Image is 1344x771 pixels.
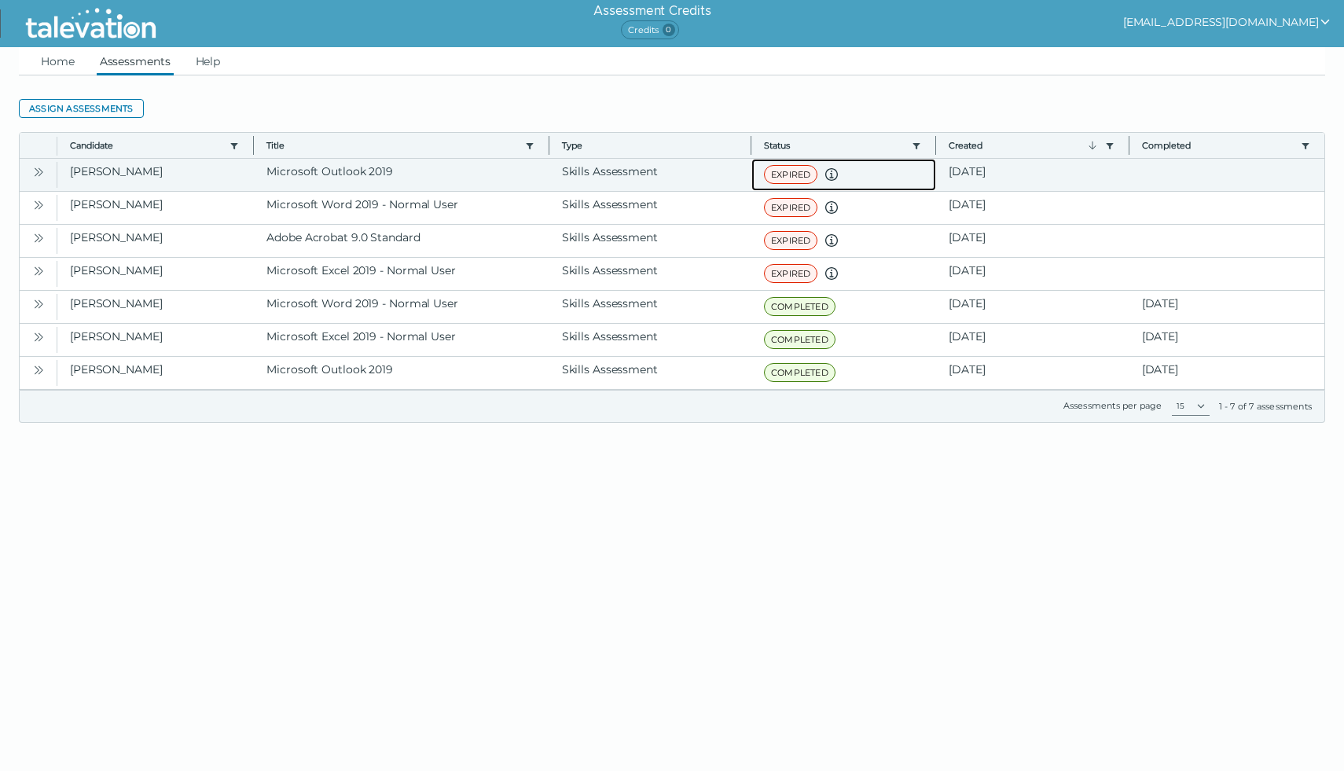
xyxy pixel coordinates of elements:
clr-dg-cell: [PERSON_NAME] [57,324,254,356]
clr-dg-cell: [PERSON_NAME] [57,225,254,257]
clr-dg-cell: Microsoft Excel 2019 - Normal User [254,258,549,290]
clr-dg-cell: Microsoft Word 2019 - Normal User [254,291,549,323]
clr-dg-cell: Microsoft Word 2019 - Normal User [254,192,549,224]
button: Column resize handle [248,128,259,162]
clr-dg-cell: Skills Assessment [549,324,751,356]
button: Column resize handle [544,128,554,162]
button: show user actions [1123,13,1331,31]
clr-dg-cell: Skills Assessment [549,258,751,290]
span: EXPIRED [764,264,817,283]
span: COMPLETED [764,363,835,382]
a: Assessments [97,47,174,75]
clr-dg-cell: [PERSON_NAME] [57,258,254,290]
span: EXPIRED [764,231,817,250]
clr-dg-cell: [DATE] [936,225,1129,257]
clr-dg-cell: Skills Assessment [549,357,751,389]
cds-icon: Open [32,364,45,376]
button: Created [949,139,1098,152]
clr-dg-cell: [DATE] [936,258,1129,290]
img: Talevation_Logo_Transparent_white.png [19,4,163,43]
button: Column resize handle [746,128,756,162]
clr-dg-cell: [DATE] [1129,291,1324,323]
a: Help [193,47,224,75]
clr-dg-cell: [DATE] [936,324,1129,356]
clr-dg-cell: [PERSON_NAME] [57,291,254,323]
button: Open [29,327,48,346]
clr-dg-cell: Microsoft Outlook 2019 [254,357,549,389]
button: Candidate [70,139,223,152]
button: Column resize handle [1124,128,1134,162]
button: Open [29,294,48,313]
span: Type [562,139,738,152]
span: COMPLETED [764,297,835,316]
clr-dg-cell: [PERSON_NAME] [57,192,254,224]
cds-icon: Open [32,166,45,178]
span: EXPIRED [764,198,817,217]
button: Completed [1142,139,1294,152]
cds-icon: Open [32,232,45,244]
button: Assign assessments [19,99,144,118]
clr-dg-cell: [DATE] [936,357,1129,389]
button: Column resize handle [931,128,941,162]
clr-dg-cell: [DATE] [936,291,1129,323]
span: 0 [663,24,675,36]
button: Title [266,139,518,152]
button: Open [29,195,48,214]
span: Credits [621,20,678,39]
cds-icon: Open [32,199,45,211]
clr-dg-cell: Microsoft Outlook 2019 [254,159,549,191]
div: 1 - 7 of 7 assessments [1219,400,1312,413]
cds-icon: Open [32,265,45,277]
button: Status [764,139,905,152]
button: Open [29,162,48,181]
clr-dg-cell: Adobe Acrobat 9.0 Standard [254,225,549,257]
clr-dg-cell: Skills Assessment [549,225,751,257]
h6: Assessment Credits [593,2,711,20]
span: EXPIRED [764,165,817,184]
label: Assessments per page [1063,400,1162,411]
cds-icon: Open [32,331,45,343]
clr-dg-cell: Skills Assessment [549,159,751,191]
cds-icon: Open [32,298,45,310]
clr-dg-cell: Microsoft Excel 2019 - Normal User [254,324,549,356]
span: COMPLETED [764,330,835,349]
clr-dg-cell: Skills Assessment [549,291,751,323]
clr-dg-cell: [DATE] [1129,357,1324,389]
clr-dg-cell: Skills Assessment [549,192,751,224]
button: Open [29,228,48,247]
button: Open [29,360,48,379]
clr-dg-cell: [DATE] [1129,324,1324,356]
clr-dg-cell: [DATE] [936,192,1129,224]
button: Open [29,261,48,280]
clr-dg-cell: [DATE] [936,159,1129,191]
clr-dg-cell: [PERSON_NAME] [57,159,254,191]
a: Home [38,47,78,75]
clr-dg-cell: [PERSON_NAME] [57,357,254,389]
